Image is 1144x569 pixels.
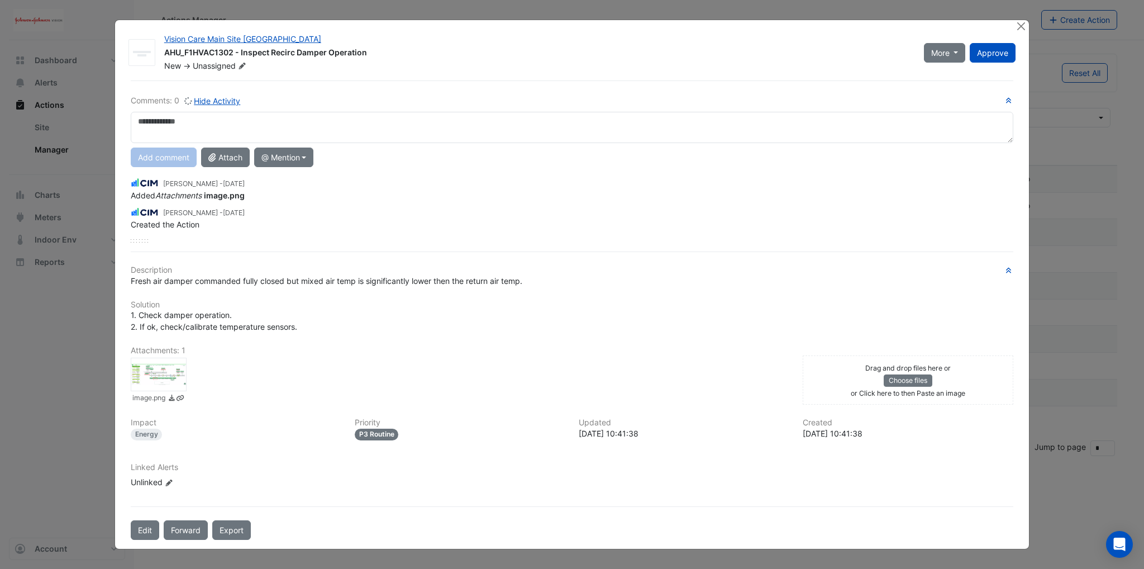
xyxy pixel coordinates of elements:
[884,374,932,387] button: Choose files
[579,428,789,439] div: [DATE] 10:41:38
[223,208,245,217] span: 2025-09-22 10:41:38
[212,520,251,540] a: Export
[165,478,173,487] fa-icon: Edit Linked Alerts
[183,61,190,70] span: ->
[579,418,789,428] h6: Updated
[131,94,241,107] div: Comments: 0
[176,393,184,405] a: Copy link to clipboard
[254,148,314,167] button: @ Mention
[803,418,1013,428] h6: Created
[865,364,951,372] small: Drag and drop files here or
[131,463,1013,472] h6: Linked Alerts
[924,43,966,63] button: More
[803,428,1013,439] div: [DATE] 10:41:38
[168,393,176,405] a: Download
[164,47,911,60] div: AHU_F1HVAC1302 - Inspect Recirc Damper Operation
[132,393,165,405] small: image.png
[193,60,249,72] span: Unassigned
[164,34,321,44] a: Vision Care Main Site [GEOGRAPHIC_DATA]
[131,346,1013,355] h6: Attachments: 1
[131,476,265,488] div: Unlinked
[970,43,1016,63] button: Approve
[355,429,399,440] div: P3 Routine
[204,191,245,200] strong: image.png
[131,220,199,229] span: Created the Action
[131,520,159,540] button: Edit
[131,300,1013,310] h6: Solution
[201,148,250,167] button: Attach
[164,61,181,70] span: New
[163,179,245,189] small: [PERSON_NAME] -
[131,206,159,219] img: CIM
[977,48,1008,58] span: Approve
[131,265,1013,275] h6: Description
[155,191,202,200] em: Attachments
[851,389,965,397] small: or Click here to then Paste an image
[1106,531,1133,558] div: Open Intercom Messenger
[131,191,245,200] span: Added
[1015,20,1027,32] button: Close
[164,520,208,540] button: Forward
[223,179,245,188] span: 2025-09-22 10:42:08
[184,94,241,107] button: Hide Activity
[131,310,297,331] span: 1. Check damper operation. 2. If ok, check/calibrate temperature sensors.
[131,276,522,286] span: Fresh air damper commanded fully closed but mixed air temp is significantly lower then the return...
[131,429,163,440] div: Energy
[163,208,245,218] small: [PERSON_NAME] -
[131,358,187,391] div: image.png
[131,418,341,428] h6: Impact
[131,177,159,189] img: CIM
[931,47,950,59] span: More
[355,418,565,428] h6: Priority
